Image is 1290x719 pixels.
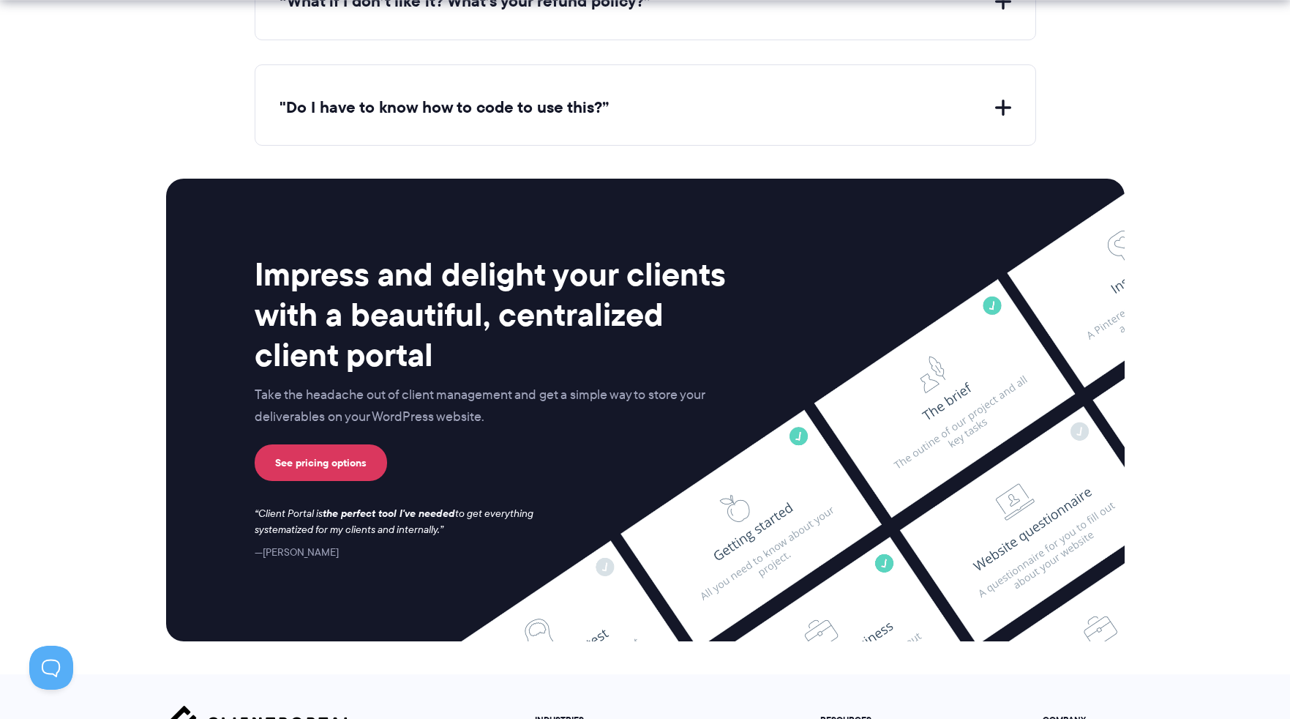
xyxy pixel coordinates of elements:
[255,545,339,559] cite: [PERSON_NAME]
[29,646,73,690] iframe: Toggle Customer Support
[323,505,455,521] strong: the perfect tool I've needed
[255,444,387,481] a: See pricing options
[255,506,553,538] p: Client Portal is to get everything systematized for my clients and internally.
[280,97,1011,119] button: "Do I have to know how to code to use this?”
[255,384,736,428] p: Take the headache out of client management and get a simple way to store your deliverables on you...
[255,254,736,376] h2: Impress and delight your clients with a beautiful, centralized client portal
